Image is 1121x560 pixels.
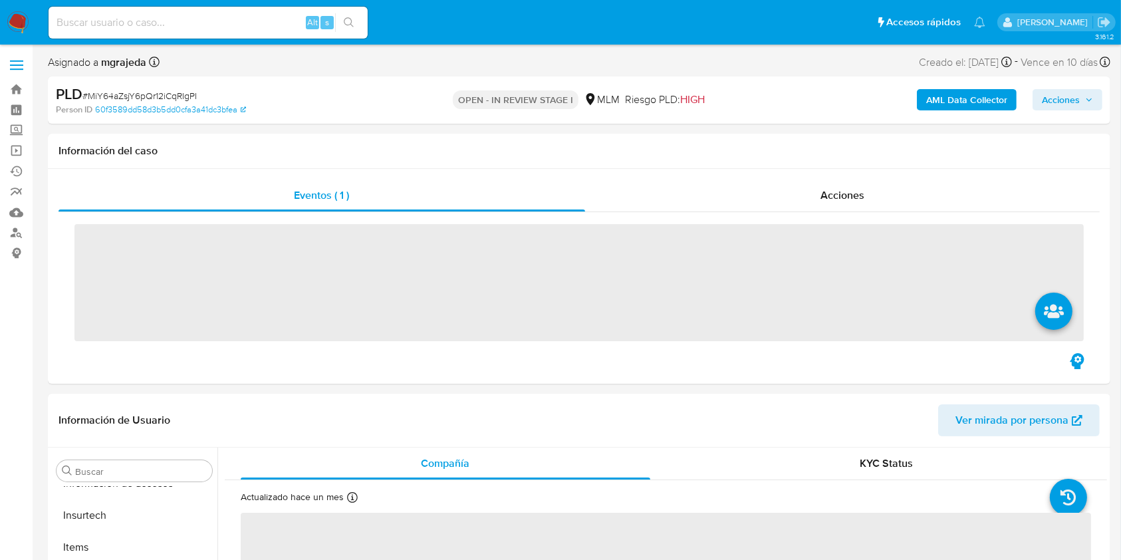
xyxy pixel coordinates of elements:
[241,491,344,503] p: Actualizado hace un mes
[82,89,197,102] span: # MiY64aZsjY6pQr12iCqRIgPI
[1017,16,1092,29] p: marianathalie.grajeda@mercadolibre.com.mx
[74,224,1084,341] span: ‌
[917,89,1017,110] button: AML Data Collector
[1042,89,1080,110] span: Acciones
[1033,89,1102,110] button: Acciones
[51,499,217,531] button: Insurtech
[919,53,1012,71] div: Creado el: [DATE]
[56,83,82,104] b: PLD
[680,92,705,107] span: HIGH
[48,55,146,70] span: Asignado a
[307,16,318,29] span: Alt
[421,456,469,471] span: Compañía
[56,104,92,116] b: Person ID
[59,414,170,427] h1: Información de Usuario
[886,15,961,29] span: Accesos rápidos
[584,92,620,107] div: MLM
[974,17,985,28] a: Notificaciones
[938,404,1100,436] button: Ver mirada por persona
[955,404,1068,436] span: Ver mirada por persona
[75,466,207,478] input: Buscar
[453,90,578,109] p: OPEN - IN REVIEW STAGE I
[1021,55,1098,70] span: Vence en 10 días
[59,144,1100,158] h1: Información del caso
[95,104,246,116] a: 60f3589dd58d3b5dd0cfa3a41dc3bfea
[1015,53,1018,71] span: -
[820,188,864,203] span: Acciones
[49,14,368,31] input: Buscar usuario o caso...
[625,92,705,107] span: Riesgo PLD:
[860,456,913,471] span: KYC Status
[98,55,146,70] b: mgrajeda
[926,89,1007,110] b: AML Data Collector
[294,188,349,203] span: Eventos ( 1 )
[62,466,72,476] button: Buscar
[325,16,329,29] span: s
[1097,15,1111,29] a: Salir
[335,13,362,32] button: search-icon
